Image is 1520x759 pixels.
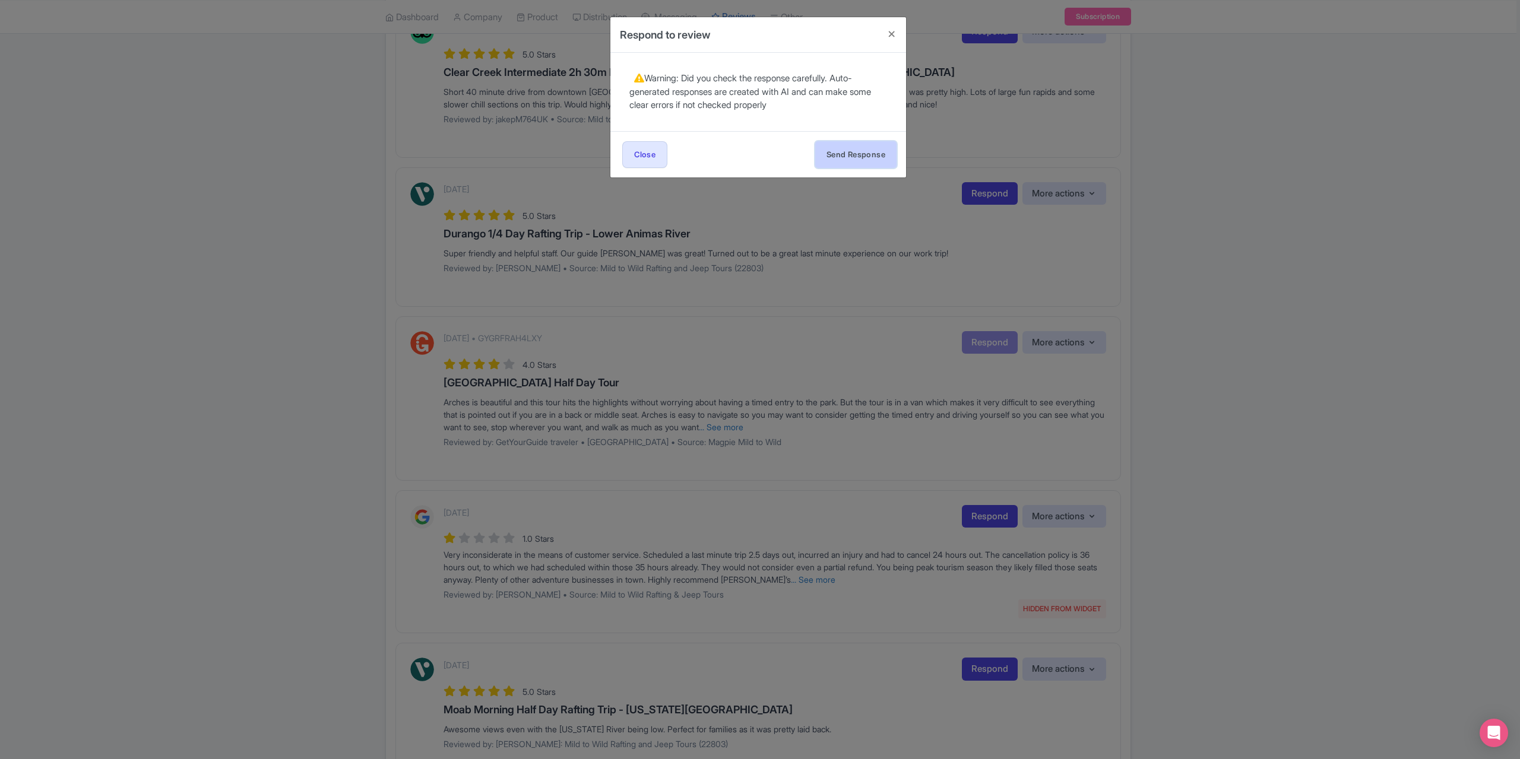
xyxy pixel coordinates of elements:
[815,141,897,168] button: Send Response
[1480,719,1508,747] div: Open Intercom Messenger
[620,27,711,43] h4: Respond to review
[878,17,906,51] button: Close
[629,72,887,112] div: Warning: Did you check the response carefully. Auto-generated responses are created with AI and c...
[622,141,667,168] a: Close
